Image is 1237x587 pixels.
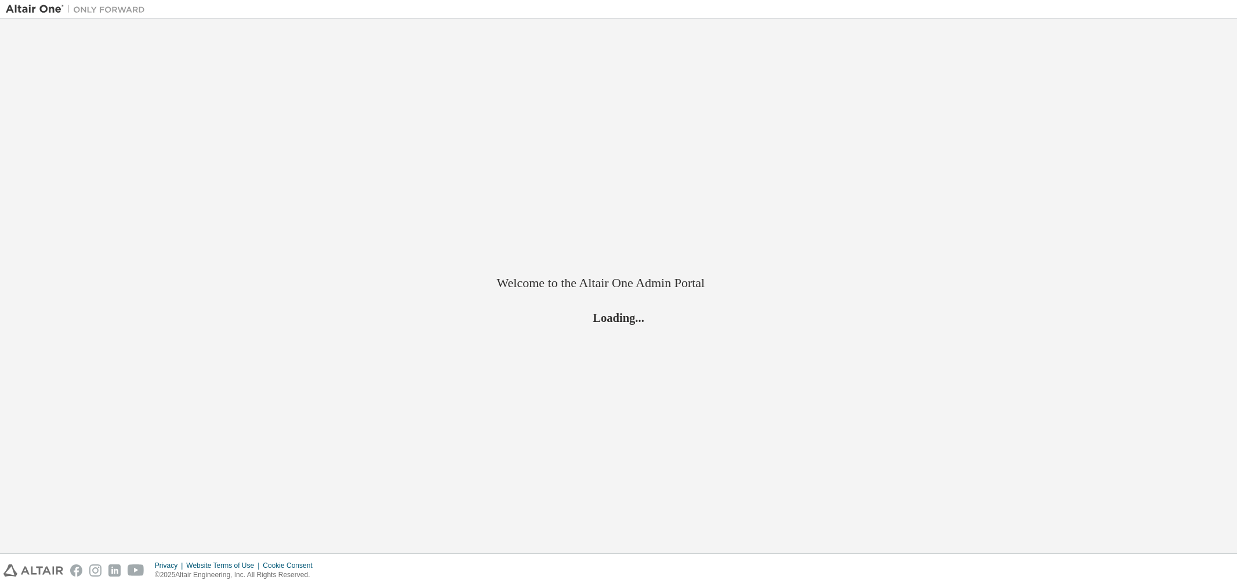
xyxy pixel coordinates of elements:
[263,561,319,570] div: Cookie Consent
[186,561,263,570] div: Website Terms of Use
[497,275,741,291] h2: Welcome to the Altair One Admin Portal
[155,570,320,580] p: © 2025 Altair Engineering, Inc. All Rights Reserved.
[3,564,63,577] img: altair_logo.svg
[128,564,144,577] img: youtube.svg
[89,564,101,577] img: instagram.svg
[497,310,741,325] h2: Loading...
[70,564,82,577] img: facebook.svg
[6,3,151,15] img: Altair One
[108,564,121,577] img: linkedin.svg
[155,561,186,570] div: Privacy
